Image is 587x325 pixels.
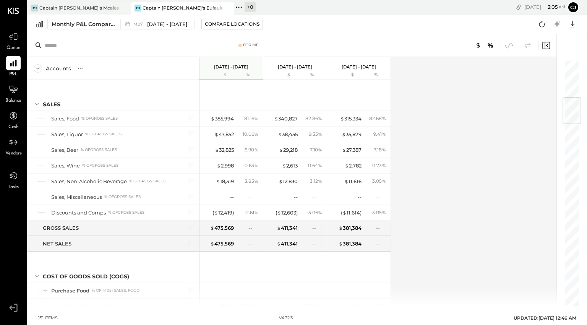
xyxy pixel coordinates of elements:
span: Tasks [8,184,19,191]
div: -- [376,225,386,231]
div: % of GROSS SALES [82,163,118,168]
div: 340,827 [274,115,298,122]
span: % [318,131,322,137]
div: 381,384 [339,224,362,232]
span: % [318,115,322,121]
div: 48,862 [213,303,234,310]
div: 18,319 [216,178,234,185]
button: CJ [567,1,579,13]
div: 9.35 [309,131,322,138]
div: 29,218 [279,146,298,154]
p: [DATE] - [DATE] [214,64,248,70]
div: 7.10 [310,146,322,153]
div: 38,455 [278,131,298,138]
span: % [318,303,322,309]
div: Compare Locations [205,21,259,27]
p: [DATE] - [DATE] [278,64,312,70]
div: 0.63 [245,162,258,169]
span: $ [278,131,282,137]
div: -- [312,240,322,247]
span: Cash [8,124,18,131]
span: % [254,131,258,137]
div: 3.85 [245,178,258,185]
div: % [300,72,324,78]
span: $ [216,178,220,184]
span: $ [277,240,281,247]
div: For Me [243,42,259,48]
a: P&L [0,56,26,78]
span: % [382,162,386,168]
span: $ [342,147,346,153]
div: -- [376,193,386,200]
span: % [318,209,322,215]
div: + 0 [245,2,256,12]
div: Sales, Wine [51,162,80,169]
div: 411,341 [277,224,298,232]
div: 475,569 [210,224,234,232]
div: copy link [515,3,522,11]
div: -- [312,225,322,231]
div: 12,830 [279,178,298,185]
div: 7.18 [374,146,386,153]
div: 27,387 [342,146,362,154]
button: Monthly P&L Comparison M07[DATE] - [DATE] [47,19,195,29]
span: % [254,178,258,184]
span: $ [214,131,219,137]
div: ( 11,614 ) [341,209,362,216]
span: $ [214,210,218,216]
p: [DATE] - [DATE] [342,64,376,70]
div: % of GROSS SALES [108,210,144,215]
div: ( 12,419 ) [212,209,234,216]
span: % [382,209,386,215]
span: P&L [9,71,18,78]
span: $ [276,303,281,309]
div: 2,998 [217,162,234,169]
span: % [318,146,322,153]
div: 9.41 [373,131,386,138]
div: v 4.32.3 [279,315,293,321]
div: 10.06 [243,131,258,138]
span: % [254,303,258,309]
div: Captain [PERSON_NAME]'s Mcalestar [39,5,119,11]
div: SALES [43,101,60,108]
div: 11,616 [344,178,362,185]
span: % [382,303,386,309]
div: -- [376,240,386,247]
div: Accounts [46,65,71,72]
div: 3.12 [310,178,322,185]
div: 6.90 [245,146,258,153]
span: % [318,178,322,184]
span: $ [215,147,219,153]
div: 82.86 [305,115,322,122]
a: Vendors [0,135,26,157]
span: % [254,115,258,121]
span: % [318,162,322,168]
div: [DATE] [524,3,565,11]
div: Captain [PERSON_NAME]'s Eufaula [143,5,222,11]
div: % of (4105) Sales, Food [115,304,163,309]
span: UPDATED: [DATE] 12:46 AM [514,315,576,321]
div: 14.30 [370,303,386,310]
span: $ [345,162,349,169]
div: % [363,72,388,78]
span: $ [210,225,214,231]
div: 12.66 [243,303,258,310]
span: $ [279,178,283,184]
a: Queue [0,29,26,52]
div: 315,334 [340,115,362,122]
a: Cash [0,109,26,131]
div: - 3.06 [306,209,322,216]
span: $ [282,162,286,169]
div: 47,852 [214,131,234,138]
span: $ [279,147,283,153]
div: 45,089 [341,303,362,310]
div: Monthly P&L Comparison [52,20,116,28]
div: 151 items [38,315,58,321]
div: GROSS SALES [43,224,79,232]
div: $ [203,72,234,78]
div: Sales, Food [51,115,79,122]
div: COST OF GOODS SOLD (COGS) [43,273,129,280]
a: Tasks [0,169,26,191]
div: % of GROSS SALES [129,179,165,184]
div: 3.05 [372,178,386,185]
